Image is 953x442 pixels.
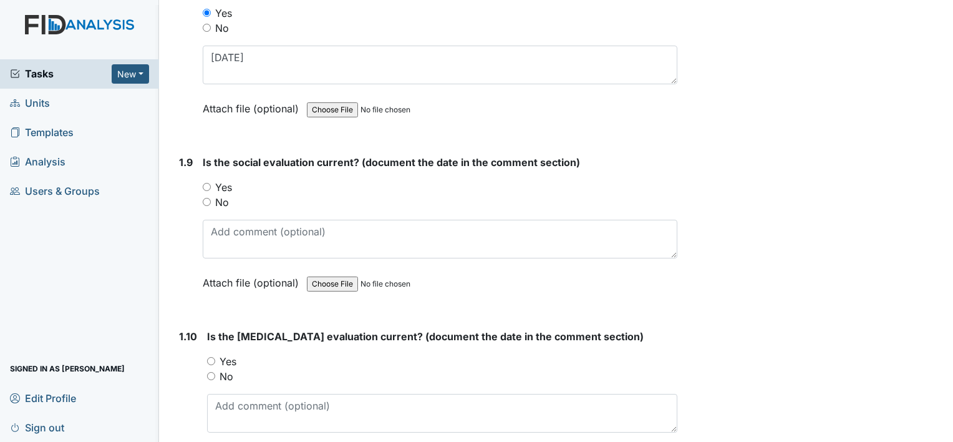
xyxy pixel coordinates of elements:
[215,180,232,195] label: Yes
[179,155,193,170] label: 1.9
[10,94,50,113] span: Units
[207,357,215,365] input: Yes
[179,329,197,344] label: 1.10
[220,369,233,384] label: No
[112,64,149,84] button: New
[203,183,211,191] input: Yes
[203,198,211,206] input: No
[10,359,125,378] span: Signed in as [PERSON_NAME]
[10,152,65,172] span: Analysis
[10,388,76,408] span: Edit Profile
[203,268,304,290] label: Attach file (optional)
[203,156,580,169] span: Is the social evaluation current? (document the date in the comment section)
[203,24,211,32] input: No
[10,418,64,437] span: Sign out
[10,123,74,142] span: Templates
[215,195,229,210] label: No
[207,372,215,380] input: No
[215,6,232,21] label: Yes
[220,354,236,369] label: Yes
[207,330,644,343] span: Is the [MEDICAL_DATA] evaluation current? (document the date in the comment section)
[10,182,100,201] span: Users & Groups
[215,21,229,36] label: No
[10,66,112,81] a: Tasks
[203,9,211,17] input: Yes
[203,94,304,116] label: Attach file (optional)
